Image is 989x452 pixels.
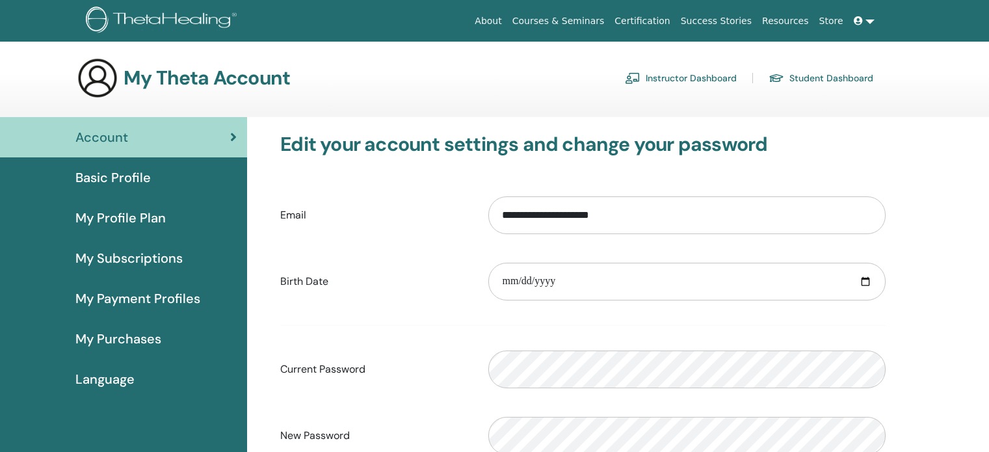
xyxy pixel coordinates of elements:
span: My Purchases [75,329,161,349]
a: Instructor Dashboard [625,68,737,88]
span: Basic Profile [75,168,151,187]
h3: My Theta Account [124,66,290,90]
h3: Edit your account settings and change your password [280,133,886,156]
img: generic-user-icon.jpg [77,57,118,99]
span: Account [75,127,128,147]
img: logo.png [86,7,241,36]
a: Student Dashboard [769,68,873,88]
span: My Profile Plan [75,208,166,228]
a: Courses & Seminars [507,9,610,33]
label: Current Password [270,357,479,382]
a: Success Stories [676,9,757,33]
label: Birth Date [270,269,479,294]
a: Store [814,9,849,33]
span: Language [75,369,135,389]
a: Certification [609,9,675,33]
a: About [469,9,507,33]
img: graduation-cap.svg [769,73,784,84]
a: Resources [757,9,814,33]
label: New Password [270,423,479,448]
img: chalkboard-teacher.svg [625,72,640,84]
label: Email [270,203,479,228]
span: My Subscriptions [75,248,183,268]
span: My Payment Profiles [75,289,200,308]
